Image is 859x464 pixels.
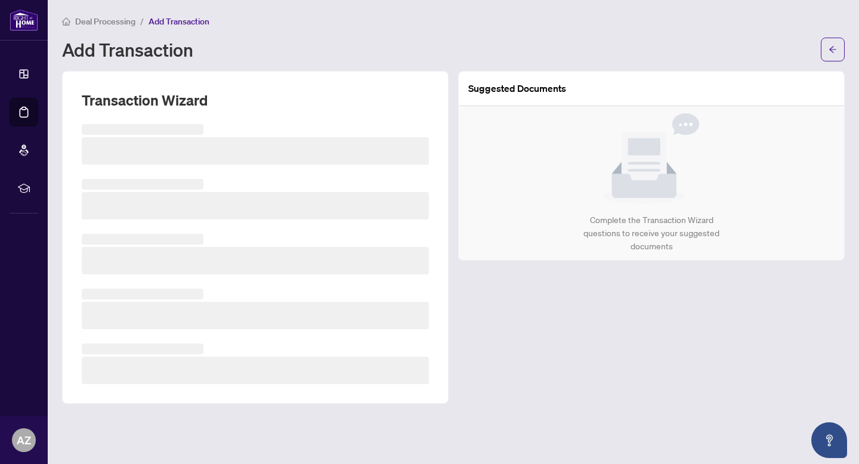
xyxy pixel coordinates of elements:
span: arrow-left [829,45,837,54]
li: / [140,14,144,28]
span: Deal Processing [75,16,135,27]
button: Open asap [811,422,847,458]
span: AZ [17,432,31,448]
h1: Add Transaction [62,40,193,59]
img: logo [10,9,38,31]
article: Suggested Documents [468,81,566,96]
img: Null State Icon [604,113,699,204]
span: home [62,17,70,26]
div: Complete the Transaction Wizard questions to receive your suggested documents [571,214,733,253]
h2: Transaction Wizard [82,91,208,110]
span: Add Transaction [149,16,209,27]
